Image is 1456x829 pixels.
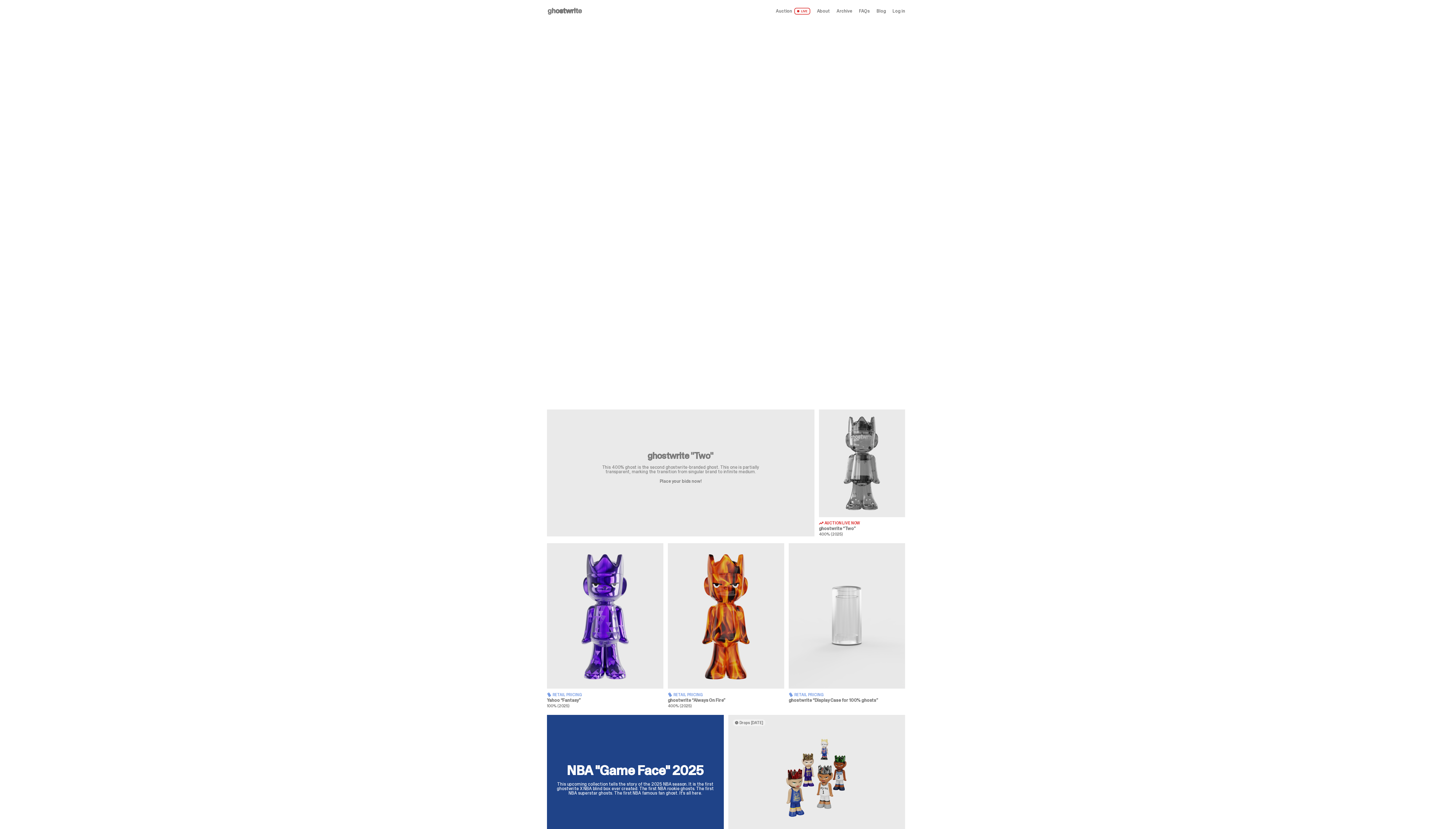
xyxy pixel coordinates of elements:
[794,693,824,697] span: Retail Pricing
[733,731,901,825] img: Game Face (2025)
[819,409,905,517] img: Two
[554,764,717,777] h2: NBA "Game Face" 2025
[819,526,905,531] h3: ghostwrite “Two”
[547,543,663,689] img: Fantasy
[859,9,870,13] a: FAQs
[817,9,830,13] a: About
[789,543,905,708] a: Display Case for 100% ghosts Retail Pricing
[668,543,784,689] img: Always On Fire
[547,543,663,708] a: Fantasy Retail Pricing
[668,703,692,708] span: 400% (2025)
[668,543,784,708] a: Always On Fire Retail Pricing
[591,465,770,474] p: This 400% ghost is the second ghostwrite-branded ghost. This one is partially transparent, markin...
[825,521,860,525] span: Auction Live Now
[673,693,703,697] span: Retail Pricing
[553,693,582,697] span: Retail Pricing
[776,9,792,13] span: Auction
[668,698,784,703] h3: ghostwrite “Always On Fire”
[776,8,810,15] a: Auction LIVE
[819,409,905,536] a: Two Auction Live Now
[547,698,663,703] h3: Yahoo “Fantasy”
[591,479,770,484] p: Place your bids now!
[554,782,717,795] p: This upcoming collection tells the story of the 2025 NBA season. It is the first ghostwrite X NBA...
[789,698,905,703] h3: ghostwrite “Display Case for 100% ghosts”
[819,532,843,537] span: 400% (2025)
[837,9,852,13] a: Archive
[547,703,569,708] span: 100% (2025)
[794,8,810,15] span: LIVE
[739,720,763,725] span: Drops [DATE]
[893,9,905,13] a: Log in
[789,543,905,689] img: Display Case for 100% ghosts
[591,451,770,460] h3: ghostwrite "Two"
[877,9,886,13] a: Blog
